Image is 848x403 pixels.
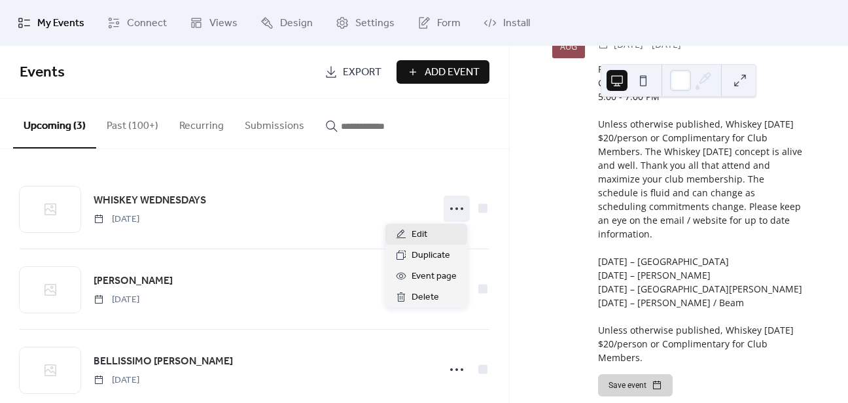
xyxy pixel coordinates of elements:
[13,99,96,149] button: Upcoming (3)
[412,269,457,285] span: Event page
[209,16,238,31] span: Views
[412,248,450,264] span: Duplicate
[94,374,139,387] span: [DATE]
[94,293,139,307] span: [DATE]
[598,374,673,396] button: Save event
[94,213,139,226] span: [DATE]
[94,192,206,209] a: WHISKEY WEDNESDAYS
[280,16,313,31] span: Design
[412,290,439,306] span: Delete
[598,62,805,364] div: REGULAR: 20.00* CLUB PRICE = COMPLIMENTARY 5:00 - 7:00 PM Unless otherwise published, Whiskey [DA...
[8,5,94,41] a: My Events
[169,99,234,147] button: Recurring
[96,99,169,147] button: Past (100+)
[94,193,206,209] span: WHISKEY WEDNESDAYS
[20,58,65,87] span: Events
[397,60,489,84] button: Add Event
[251,5,323,41] a: Design
[315,60,391,84] a: Export
[474,5,540,41] a: Install
[343,65,381,80] span: Export
[412,227,427,243] span: Edit
[437,16,461,31] span: Form
[355,16,395,31] span: Settings
[503,16,530,31] span: Install
[180,5,247,41] a: Views
[94,354,233,370] span: BELLISSIMO [PERSON_NAME]
[94,353,233,370] a: BELLISSIMO [PERSON_NAME]
[234,99,315,147] button: Submissions
[94,273,173,290] a: [PERSON_NAME]
[408,5,470,41] a: Form
[326,5,404,41] a: Settings
[94,273,173,289] span: [PERSON_NAME]
[425,65,480,80] span: Add Event
[37,16,84,31] span: My Events
[560,43,577,52] div: Aug
[97,5,177,41] a: Connect
[127,16,167,31] span: Connect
